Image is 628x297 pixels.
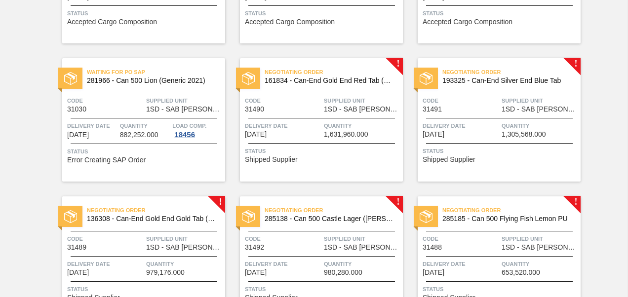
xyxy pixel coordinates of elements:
[67,284,223,294] span: Status
[423,18,512,26] span: Accepted Cargo Composition
[420,210,432,223] img: status
[67,8,223,18] span: Status
[67,18,157,26] span: Accepted Cargo Composition
[324,121,400,131] span: Quantity
[120,121,170,131] span: Quantity
[245,156,298,163] span: Shipped Supplier
[245,106,264,113] span: 31490
[324,269,362,276] span: 980,280.000
[442,205,581,215] span: Negotiating Order
[87,77,217,84] span: 281966 - Can 500 Lion (Generic 2021)
[442,215,573,223] span: 285185 - Can 500 Flying Fish Lemon PU
[67,121,118,131] span: Delivery Date
[324,106,400,113] span: 1SD - SAB Rosslyn Brewery
[245,131,267,138] span: 09/06/2025
[245,269,267,276] span: 09/09/2025
[67,131,89,139] span: 08/29/2025
[245,284,400,294] span: Status
[245,244,264,251] span: 31492
[324,244,400,251] span: 1SD - SAB Rosslyn Brewery
[172,121,223,139] a: Load Comp.18456
[242,72,255,85] img: status
[423,106,442,113] span: 31491
[146,269,185,276] span: 979,176.000
[146,106,223,113] span: 1SD - SAB Rosslyn Brewery
[87,215,217,223] span: 136308 - Can-End Gold End Gold Tab (202)
[423,234,499,244] span: Code
[423,244,442,251] span: 31488
[403,58,581,182] a: !statusNegotiating Order193325 - Can-End Silver End Blue TabCode31491Supplied Unit1SD - SAB [PERS...
[67,156,146,164] span: Error Creating SAP Order
[265,205,403,215] span: Negotiating Order
[423,284,578,294] span: Status
[245,146,400,156] span: Status
[324,96,400,106] span: Supplied Unit
[67,259,144,269] span: Delivery Date
[423,121,499,131] span: Delivery Date
[502,96,578,106] span: Supplied Unit
[502,234,578,244] span: Supplied Unit
[67,106,86,113] span: 31030
[245,121,321,131] span: Delivery Date
[442,67,581,77] span: Negotiating Order
[423,131,444,138] span: 09/07/2025
[47,58,225,182] a: statusWaiting for PO SAP281966 - Can 500 Lion (Generic 2021)Code31030Supplied Unit1SD - SAB [PERS...
[502,131,546,138] span: 1,305,568.000
[423,146,578,156] span: Status
[146,96,223,106] span: Supplied Unit
[420,72,432,85] img: status
[502,106,578,113] span: 1SD - SAB Rosslyn Brewery
[265,77,395,84] span: 161834 - Can-End Gold End Red Tab (Grownery P1)
[146,234,223,244] span: Supplied Unit
[64,210,77,223] img: status
[146,259,223,269] span: Quantity
[245,8,400,18] span: Status
[442,77,573,84] span: 193325 - Can-End Silver End Blue Tab
[423,156,475,163] span: Shipped Supplier
[172,121,206,131] span: Load Comp.
[324,259,400,269] span: Quantity
[423,96,499,106] span: Code
[265,215,395,223] span: 285138 - Can 500 Castle Lager (Charles)
[67,234,144,244] span: Code
[242,210,255,223] img: status
[245,234,321,244] span: Code
[324,234,400,244] span: Supplied Unit
[87,67,225,77] span: Waiting for PO SAP
[423,259,499,269] span: Delivery Date
[502,259,578,269] span: Quantity
[172,131,197,139] div: 18456
[146,244,223,251] span: 1SD - SAB Rosslyn Brewery
[64,72,77,85] img: status
[87,205,225,215] span: Negotiating Order
[245,18,335,26] span: Accepted Cargo Composition
[245,259,321,269] span: Delivery Date
[423,8,578,18] span: Status
[67,269,89,276] span: 09/09/2025
[67,147,223,156] span: Status
[502,269,540,276] span: 653,520.000
[502,121,578,131] span: Quantity
[502,244,578,251] span: 1SD - SAB Rosslyn Brewery
[67,96,144,106] span: Code
[225,58,403,182] a: !statusNegotiating Order161834 - Can-End Gold End Red Tab (Grownery P1)Code31490Supplied Unit1SD ...
[324,131,368,138] span: 1,631,960.000
[423,269,444,276] span: 09/09/2025
[265,67,403,77] span: Negotiating Order
[67,244,86,251] span: 31489
[245,96,321,106] span: Code
[120,131,158,139] span: 882,252.000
